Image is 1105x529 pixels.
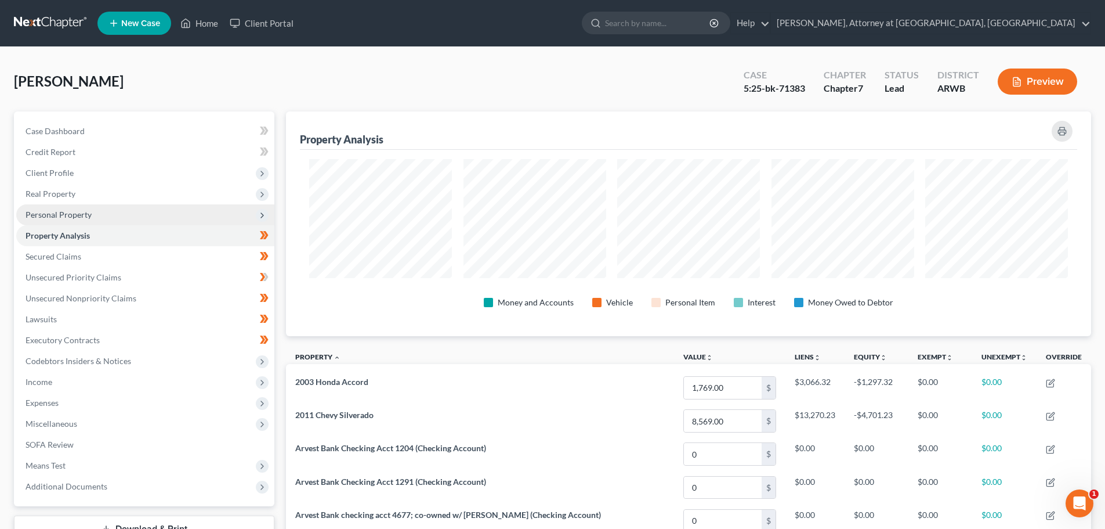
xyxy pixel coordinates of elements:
[26,419,77,429] span: Miscellaneous
[684,443,762,465] input: 0.00
[880,354,887,361] i: unfold_more
[26,440,74,449] span: SOFA Review
[744,82,805,95] div: 5:25-bk-71383
[683,352,713,361] a: Valueunfold_more
[744,69,805,82] div: Case
[26,147,75,157] span: Credit Report
[295,477,486,487] span: Arvest Bank Checking Acct 1291 (Checking Account)
[946,354,953,361] i: unfold_more
[795,352,821,361] a: Liensunfold_more
[26,251,81,261] span: Secured Claims
[814,354,821,361] i: unfold_more
[845,371,908,404] td: -$1,297.32
[605,12,711,34] input: Search by name...
[1089,490,1099,499] span: 1
[16,142,274,163] a: Credit Report
[26,377,52,387] span: Income
[26,398,59,408] span: Expenses
[26,314,57,324] span: Lawsuits
[26,460,66,470] span: Means Test
[16,309,274,330] a: Lawsuits
[16,121,274,142] a: Case Dashboard
[908,438,972,471] td: $0.00
[785,405,845,438] td: $13,270.23
[295,377,368,387] span: 2003 Honda Accord
[16,288,274,309] a: Unsecured Nonpriority Claims
[175,13,224,34] a: Home
[16,267,274,288] a: Unsecured Priority Claims
[26,210,92,219] span: Personal Property
[762,377,776,399] div: $
[762,410,776,432] div: $
[808,297,893,308] div: Money Owed to Debtor
[16,434,274,455] a: SOFA Review
[606,297,633,308] div: Vehicle
[762,443,776,465] div: $
[295,410,374,420] span: 2011 Chevy Silverado
[295,352,340,361] a: Property expand_less
[1020,354,1027,361] i: unfold_more
[498,297,574,308] div: Money and Accounts
[748,297,776,308] div: Interest
[295,443,486,453] span: Arvest Bank Checking Acct 1204 (Checking Account)
[824,82,866,95] div: Chapter
[731,13,770,34] a: Help
[1066,490,1093,517] iframe: Intercom live chat
[885,82,919,95] div: Lead
[1037,346,1091,372] th: Override
[908,471,972,504] td: $0.00
[26,231,90,240] span: Property Analysis
[16,330,274,351] a: Executory Contracts
[665,297,715,308] div: Personal Item
[937,82,979,95] div: ARWB
[14,73,124,89] span: [PERSON_NAME]
[908,371,972,404] td: $0.00
[26,272,121,282] span: Unsecured Priority Claims
[121,19,160,28] span: New Case
[972,371,1037,404] td: $0.00
[771,13,1090,34] a: [PERSON_NAME], Attorney at [GEOGRAPHIC_DATA], [GEOGRAPHIC_DATA]
[26,126,85,136] span: Case Dashboard
[26,189,75,199] span: Real Property
[972,405,1037,438] td: $0.00
[684,377,762,399] input: 0.00
[981,352,1027,361] a: Unexemptunfold_more
[16,246,274,267] a: Secured Claims
[224,13,299,34] a: Client Portal
[845,405,908,438] td: -$4,701.23
[885,69,919,82] div: Status
[334,354,340,361] i: expand_less
[824,69,866,82] div: Chapter
[300,132,383,146] div: Property Analysis
[762,477,776,499] div: $
[972,471,1037,504] td: $0.00
[785,471,845,504] td: $0.00
[684,477,762,499] input: 0.00
[785,438,845,471] td: $0.00
[26,335,100,345] span: Executory Contracts
[937,69,979,82] div: District
[295,510,601,520] span: Arvest Bank checking acct 4677; co-owned w/ [PERSON_NAME] (Checking Account)
[972,438,1037,471] td: $0.00
[26,481,107,491] span: Additional Documents
[858,82,863,93] span: 7
[785,371,845,404] td: $3,066.32
[26,168,74,178] span: Client Profile
[26,356,131,366] span: Codebtors Insiders & Notices
[706,354,713,361] i: unfold_more
[918,352,953,361] a: Exemptunfold_more
[845,438,908,471] td: $0.00
[684,410,762,432] input: 0.00
[845,471,908,504] td: $0.00
[26,293,136,303] span: Unsecured Nonpriority Claims
[998,69,1077,95] button: Preview
[908,405,972,438] td: $0.00
[854,352,887,361] a: Equityunfold_more
[16,225,274,246] a: Property Analysis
